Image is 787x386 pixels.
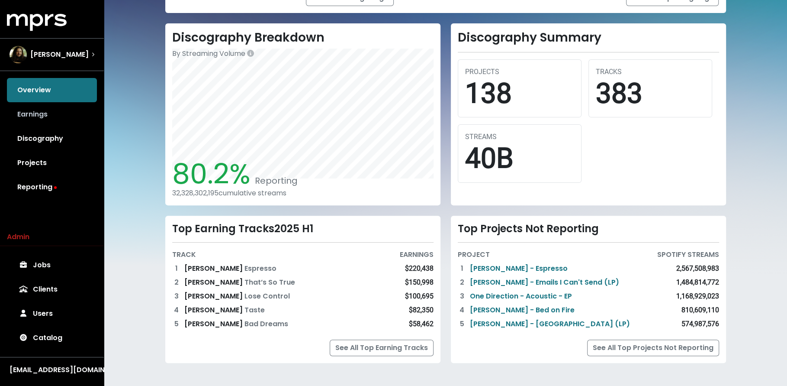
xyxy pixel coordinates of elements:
a: Projects [7,151,97,175]
span: [PERSON_NAME] [184,319,244,329]
div: $150,998 [405,277,434,288]
div: 574,987,576 [681,319,719,329]
span: Lose Control [244,291,290,301]
h2: Discography Summary [458,30,719,45]
span: By Streaming Volume [172,49,245,58]
div: $220,438 [405,263,434,274]
button: [EMAIL_ADDRESS][DOMAIN_NAME] [7,364,97,376]
a: Reporting [7,175,97,199]
a: Earnings [7,102,97,127]
a: Clients [7,277,97,302]
div: 5 [458,319,466,329]
div: STREAMS [465,132,574,142]
h2: Discography Breakdown [172,30,434,45]
span: Espresso [244,263,276,273]
div: TRACK [172,250,196,260]
div: 4 [458,305,466,315]
a: mprs logo [7,17,67,27]
span: [PERSON_NAME] [184,291,244,301]
a: See All Top Earning Tracks [330,340,434,356]
span: [PERSON_NAME] [184,305,244,315]
div: 1 [172,263,181,274]
a: Jobs [7,253,97,277]
div: 1,168,929,023 [676,291,719,302]
img: The selected account / producer [10,46,27,63]
span: 80.2% [172,155,251,193]
span: Reporting [251,175,298,187]
div: 3 [172,291,181,302]
span: [PERSON_NAME] [30,49,89,60]
div: Top Earning Tracks 2025 H1 [172,223,434,235]
a: [PERSON_NAME] - [GEOGRAPHIC_DATA] (LP) [470,319,630,329]
div: PROJECTS [465,67,574,77]
span: [PERSON_NAME] [184,277,244,287]
div: 2,567,508,983 [676,263,719,274]
div: 32,328,302,195 cumulative streams [172,189,434,197]
div: PROJECT [458,250,490,260]
div: 2 [458,277,466,288]
div: $100,695 [405,291,434,302]
div: 3 [458,291,466,302]
div: 138 [465,77,574,110]
div: 810,609,110 [681,305,719,315]
div: $58,462 [409,319,434,329]
div: TRACKS [596,67,705,77]
div: $82,350 [409,305,434,315]
div: [EMAIL_ADDRESS][DOMAIN_NAME] [10,365,94,375]
span: [PERSON_NAME] [184,263,244,273]
div: 40B [465,142,574,175]
a: See All Top Projects Not Reporting [587,340,719,356]
div: 1 [458,263,466,274]
div: SPOTIFY STREAMS [657,250,719,260]
span: Bad Dreams [244,319,288,329]
a: [PERSON_NAME] - Bed on Fire [470,305,575,315]
a: [PERSON_NAME] - Espresso [470,263,568,274]
div: 4 [172,305,181,315]
span: Taste [244,305,265,315]
div: Top Projects Not Reporting [458,223,719,235]
div: 2 [172,277,181,288]
a: One Direction - Acoustic - EP [470,291,572,302]
a: [PERSON_NAME] - Emails I Can't Send (LP) [470,277,619,288]
a: Users [7,302,97,326]
div: EARNINGS [400,250,434,260]
div: 5 [172,319,181,329]
div: 383 [596,77,705,110]
span: That’s So True [244,277,295,287]
a: Discography [7,127,97,151]
div: 1,484,814,772 [676,277,719,288]
a: Catalog [7,326,97,350]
